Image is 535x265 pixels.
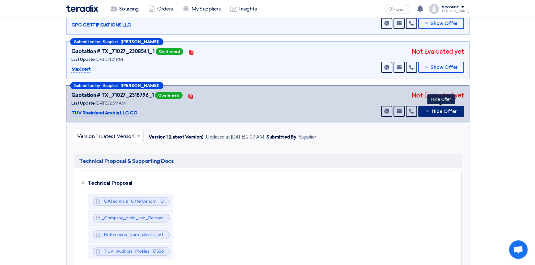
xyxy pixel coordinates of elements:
[394,7,406,11] span: العربية
[441,10,469,13] div: [PERSON_NAME]
[385,4,409,14] button: العربية
[441,5,459,10] div: Account
[103,84,118,88] span: Supplier
[432,109,457,114] span: Hide Offer
[106,2,144,16] a: Sourcing
[71,66,91,73] p: Maxicert
[418,18,464,29] button: Show Offer
[299,134,316,141] div: Supplier
[149,134,204,141] div: Version 1 (Latest Version)
[95,101,125,106] span: [DATE] 2:09 AM
[418,62,464,73] button: Show Offer
[418,106,464,117] button: Hide Offer
[155,92,183,99] span: Confirmed
[70,38,163,45] div: –
[71,101,95,106] span: Last Update
[66,5,98,12] img: Teradix logo
[178,2,225,16] a: My Suppliers
[206,134,264,141] div: Updated at [DATE] 2:09 AM
[144,2,178,16] a: Orders
[79,157,174,165] span: Technical Proposal & Supporting Docs
[120,40,159,44] b: ([PERSON_NAME])
[411,91,464,100] div: Not Evaluated yet
[101,249,192,254] a: _TUV_Auditors_Profiles_1755644943225.pdf
[71,57,95,62] span: Last Update
[71,92,154,99] div: Quotation # TX_71027_2318796_1
[225,2,262,16] a: Insights
[71,110,137,117] p: TUV Rheinland Arabia LLC CO
[74,84,100,88] span: Submitted by
[411,47,464,56] div: Not Evaluated yet
[74,40,100,44] span: Submitted by
[95,57,123,62] span: [DATE] 1:21 PM
[101,232,253,237] a: _References_from_clients_with_similar_engagements_1755644925439.pdf
[70,82,163,89] div: –
[120,84,159,88] b: ([PERSON_NAME])
[71,48,155,55] div: Quotation # TX_71027_2308541_1
[88,176,451,191] div: Technical Proposal
[429,4,439,14] img: profile_test.png
[427,94,455,104] div: Hide Offer
[431,65,458,70] span: Show Offer
[431,21,458,26] span: Show Offer
[101,199,262,204] a: _CATechncial_OfferCenomi_Centers_ISO_Single_SiteRev_1755644830569.pdf
[71,22,131,29] p: CPG CERTIFICATIONS LLC
[266,134,296,141] div: Submitted By
[156,48,183,55] span: Confirmed
[103,40,118,44] span: Supplier
[509,240,528,259] a: Open chat
[101,215,239,221] a: _Company_prole_and_Relevant_Accreditations_1755644868628.pdf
